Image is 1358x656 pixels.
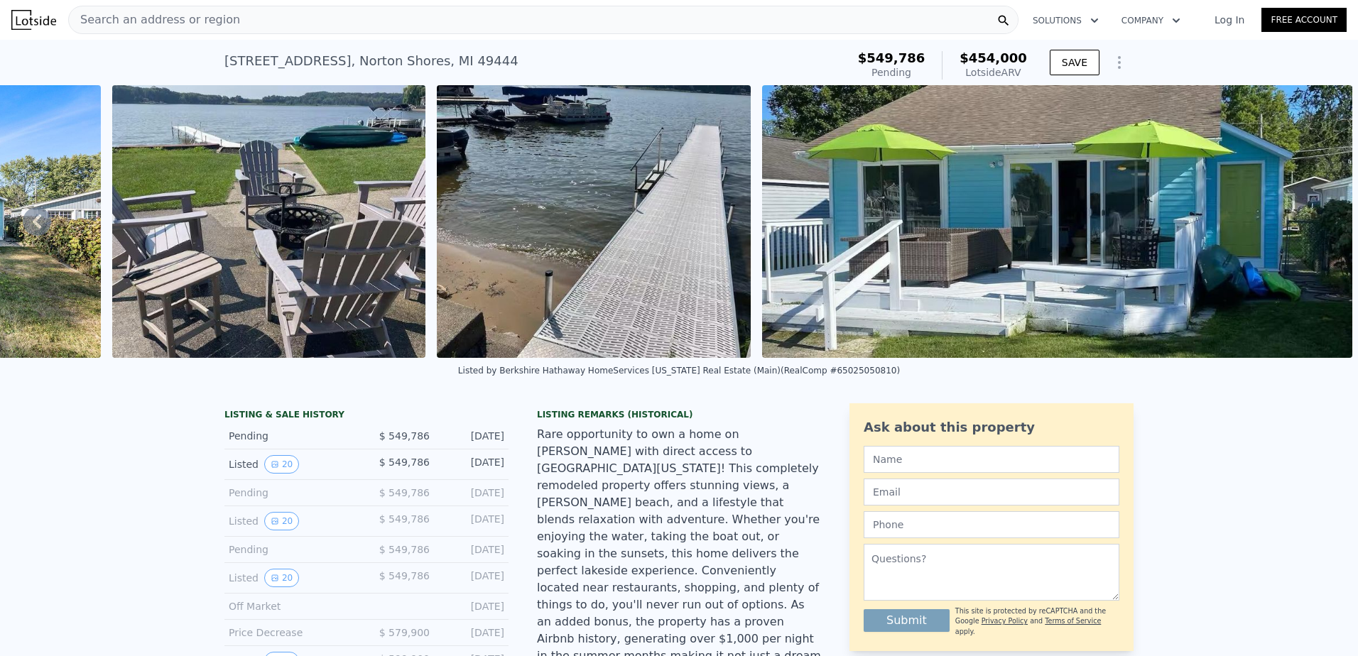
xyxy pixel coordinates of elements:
[1110,8,1192,33] button: Company
[379,544,430,555] span: $ 549,786
[441,512,504,530] div: [DATE]
[858,65,925,80] div: Pending
[229,599,355,613] div: Off Market
[379,487,430,498] span: $ 549,786
[955,606,1119,637] div: This site is protected by reCAPTCHA and the Google and apply.
[224,51,518,71] div: [STREET_ADDRESS] , Norton Shores , MI 49444
[229,429,355,443] div: Pending
[69,11,240,28] span: Search an address or region
[229,625,355,640] div: Price Decrease
[864,511,1119,538] input: Phone
[1261,8,1347,32] a: Free Account
[224,409,509,423] div: LISTING & SALE HISTORY
[11,10,56,30] img: Lotside
[864,609,950,632] button: Submit
[264,512,299,530] button: View historical data
[762,85,1352,358] img: Sale: 169864271 Parcel: 60753011
[112,85,426,358] img: Sale: 169864271 Parcel: 60753011
[864,446,1119,473] input: Name
[229,455,355,474] div: Listed
[264,569,299,587] button: View historical data
[864,417,1119,437] div: Ask about this property
[441,599,504,613] div: [DATE]
[229,486,355,500] div: Pending
[379,457,430,468] span: $ 549,786
[441,455,504,474] div: [DATE]
[960,50,1027,65] span: $454,000
[1050,50,1099,75] button: SAVE
[1021,8,1110,33] button: Solutions
[1197,13,1261,27] a: Log In
[982,617,1028,625] a: Privacy Policy
[229,512,355,530] div: Listed
[229,542,355,557] div: Pending
[1105,48,1134,77] button: Show Options
[379,430,430,442] span: $ 549,786
[537,409,821,420] div: Listing Remarks (Historical)
[864,479,1119,505] input: Email
[441,625,504,640] div: [DATE]
[960,65,1027,80] div: Lotside ARV
[229,569,355,587] div: Listed
[379,570,430,581] span: $ 549,786
[858,50,925,65] span: $549,786
[379,627,430,638] span: $ 579,900
[441,569,504,587] div: [DATE]
[441,486,504,500] div: [DATE]
[441,542,504,557] div: [DATE]
[437,85,751,358] img: Sale: 169864271 Parcel: 60753011
[441,429,504,443] div: [DATE]
[1045,617,1101,625] a: Terms of Service
[264,455,299,474] button: View historical data
[458,366,900,376] div: Listed by Berkshire Hathaway HomeServices [US_STATE] Real Estate (Main) (RealComp #65025050810)
[379,513,430,525] span: $ 549,786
